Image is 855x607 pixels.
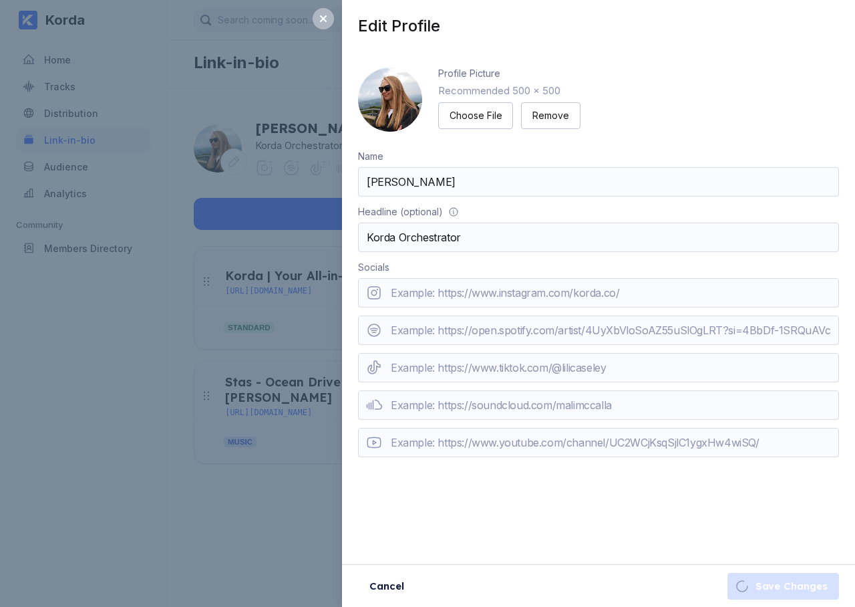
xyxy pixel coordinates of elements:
[358,353,839,382] input: Example: https://www.tiktok.com/@lilicaseley
[358,428,839,457] input: Example: https://www.youtube.com/channel/UC2WCjKsqSjlC1ygxHw4wiSQ/
[358,68,422,132] div: Alina Verbenchuk
[532,109,569,122] div: Remove
[521,102,580,129] button: Remove
[358,16,855,35] div: Edit Profile
[358,206,443,217] div: Headline (optional)
[358,261,389,273] div: Socials
[450,109,502,122] div: Choose File
[358,68,422,132] img: 160x160
[358,167,839,197] input: Example: Max Martin
[358,150,383,162] div: Name
[438,102,513,129] button: Choose File
[369,580,404,593] div: Cancel
[358,573,415,600] button: Cancel
[358,390,839,420] input: Example: https://soundcloud.com/malimccalla
[358,223,839,252] input: Example: Multi-platinum selling swedish record producer
[358,278,839,308] input: Example: https://www.instagram.com/korda.co/
[358,316,839,345] input: Example: https://open.spotify.com/artist/4UyXbVloSoAZ55uSlOgLRT?si=4BbDf-1SRQuAVcYIBlS7Jw
[438,68,500,79] div: Profile Picture
[438,84,580,97] div: Recommended 500 x 500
